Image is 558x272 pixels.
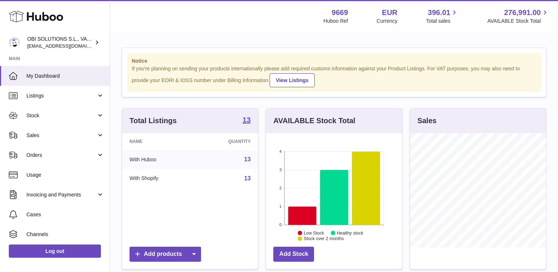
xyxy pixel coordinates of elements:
[26,211,104,218] span: Cases
[280,204,282,209] text: 1
[273,116,355,126] h3: AVAILABLE Stock Total
[26,132,96,139] span: Sales
[242,116,251,124] strong: 13
[27,36,93,49] div: OBI SOLUTIONS S.L., VAT: B70911078
[304,236,344,241] text: Stock over 2 months
[280,149,282,154] text: 4
[487,18,549,25] span: AVAILABLE Stock Total
[377,18,398,25] div: Currency
[280,186,282,190] text: 2
[324,18,348,25] div: Huboo Ref
[382,8,397,18] strong: EUR
[26,231,104,238] span: Channels
[130,116,177,126] h3: Total Listings
[122,150,196,169] td: With Huboo
[27,43,108,49] span: [EMAIL_ADDRESS][DOMAIN_NAME]
[26,92,96,99] span: Listings
[26,191,96,198] span: Invoicing and Payments
[270,73,315,87] a: View Listings
[122,169,196,188] td: With Shopify
[426,18,459,25] span: Total sales
[280,223,282,227] text: 0
[242,116,251,125] a: 13
[26,152,96,159] span: Orders
[26,73,104,80] span: My Dashboard
[9,245,101,258] a: Log out
[122,133,196,150] th: Name
[337,230,364,235] text: Healthy stock
[132,65,536,87] div: If you're planning on sending your products internationally please add required customs informati...
[130,247,201,262] a: Add products
[26,172,104,179] span: Usage
[426,8,459,25] a: 396.01 Total sales
[332,8,348,18] strong: 9669
[280,168,282,172] text: 3
[244,175,251,181] a: 13
[244,156,251,162] a: 13
[304,230,324,235] text: Low Stock
[504,8,541,18] span: 276,991.00
[428,8,450,18] span: 396.01
[132,58,536,65] strong: Notice
[9,37,20,48] img: hello@myobistore.com
[487,8,549,25] a: 276,991.00 AVAILABLE Stock Total
[417,116,437,126] h3: Sales
[196,133,258,150] th: Quantity
[26,112,96,119] span: Stock
[273,247,314,262] a: Add Stock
